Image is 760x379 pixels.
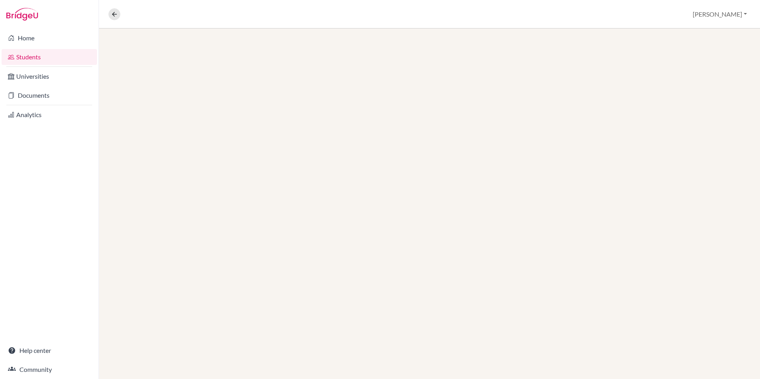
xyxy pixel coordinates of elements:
[2,107,97,123] a: Analytics
[2,343,97,358] a: Help center
[2,68,97,84] a: Universities
[2,49,97,65] a: Students
[689,7,750,22] button: [PERSON_NAME]
[2,87,97,103] a: Documents
[2,30,97,46] a: Home
[2,362,97,377] a: Community
[6,8,38,21] img: Bridge-U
